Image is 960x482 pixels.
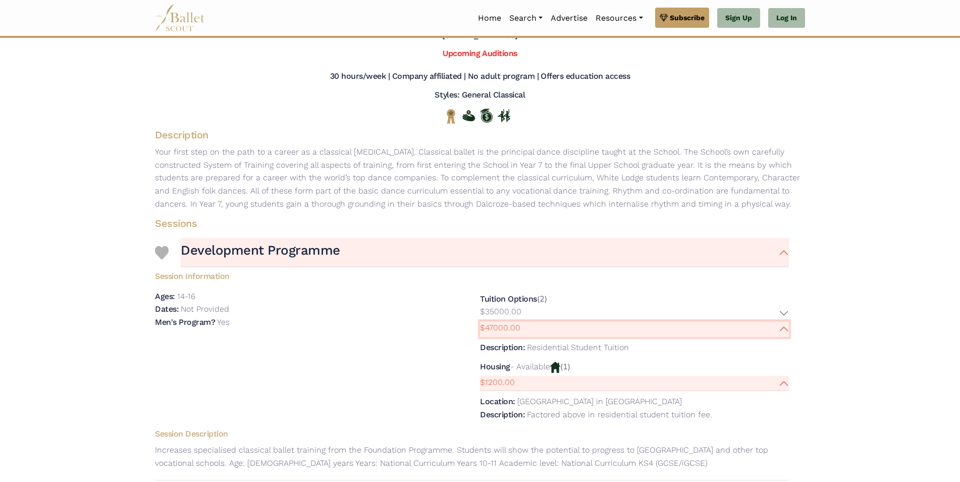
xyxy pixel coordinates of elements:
h5: Housing [480,362,510,371]
h5: Location: [480,397,515,406]
button: $35000.00 [480,305,789,321]
h5: Session Information [147,267,797,282]
h5: Session Description [147,429,797,440]
h5: Ages: [155,292,175,301]
img: Housing Available [550,362,560,373]
img: Offers Scholarship [480,109,493,123]
h5: 30 hours/week | [330,71,390,82]
a: Search [505,8,547,29]
button: $1200.00 [480,376,789,392]
img: Heart [155,246,169,260]
img: gem.svg [660,12,668,23]
p: [GEOGRAPHIC_DATA] in [GEOGRAPHIC_DATA] [517,397,682,406]
p: $35000.00 [480,305,521,318]
p: - Available [510,362,550,371]
div: (2) [480,293,789,358]
a: Log In [768,8,805,28]
p: Not Provided [181,304,229,314]
span: Subscribe [670,12,705,23]
h5: Company affiliated | [392,71,466,82]
h4: Sessions [147,217,797,230]
p: $47000.00 [480,321,520,334]
h5: Men's Program? [155,317,215,327]
p: Yes [217,317,230,327]
h5: Dates: [155,304,179,314]
h3: Development Programme [181,242,340,259]
p: Increases specialised classical ballet training from the Foundation Programme. Students will show... [147,444,797,469]
div: (1) [480,360,789,425]
h5: Styles: General Classical [435,90,525,101]
a: Upcoming Auditions [443,49,517,58]
button: $47000.00 [480,321,789,337]
p: Factored above in residential student tuition fee. [527,410,712,419]
button: Development Programme [181,238,789,267]
a: Resources [592,8,647,29]
img: In Person [498,109,510,122]
p: $1200.00 [480,376,515,389]
p: Your first step on the path to a career as a classical [MEDICAL_DATA]. Classical ballet is the pr... [147,146,813,210]
a: Sign Up [717,8,760,28]
p: 14-16 [177,292,195,301]
h5: Tuition Options [480,294,537,304]
img: Offers Financial Aid [462,110,475,121]
h5: Offers education access [541,71,630,82]
a: Home [474,8,505,29]
h5: Description: [480,410,525,419]
img: National [445,109,457,124]
h5: No adult program | [468,71,539,82]
a: Advertise [547,8,592,29]
h4: Description [147,128,813,141]
h5: Description: [480,343,525,352]
a: Subscribe [655,8,709,28]
p: Residential Student Tuition [527,343,629,352]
